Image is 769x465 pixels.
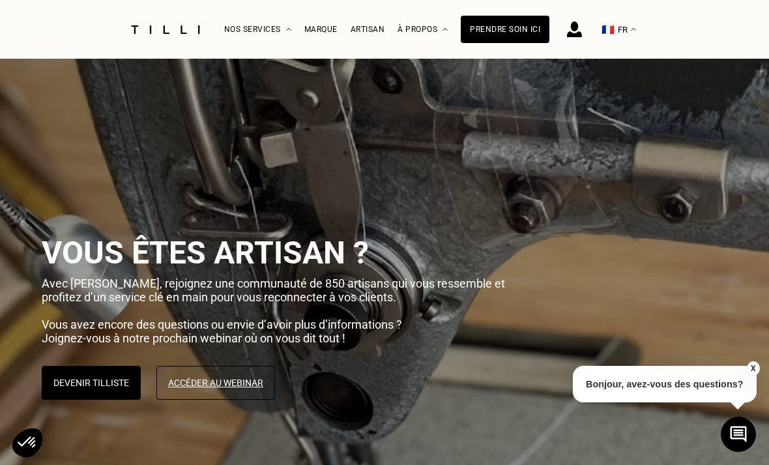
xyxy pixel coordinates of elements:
[286,28,291,31] img: Menu déroulant
[443,28,448,31] img: Menu déroulant à propos
[42,331,345,345] span: Joignez-vous à notre prochain webinar où on vous dit tout !
[42,318,402,331] span: Vous avez encore des questions ou envie d’avoir plus d’informations ?
[746,361,759,376] button: X
[304,25,338,34] a: Marque
[631,28,636,31] img: menu déroulant
[602,23,615,36] span: 🇫🇷
[42,234,369,271] span: Vous êtes artisan ?
[398,1,448,59] div: À propos
[126,25,205,34] img: Logo du service de couturière Tilli
[42,277,505,304] span: Avec [PERSON_NAME], rejoignez une communauté de 850 artisans qui vous ressemble et profitez d’un ...
[573,366,757,402] p: Bonjour, avez-vous des questions?
[224,1,291,59] div: Nos services
[595,1,643,59] button: 🇫🇷 FR
[461,16,549,43] a: Prendre soin ici
[42,366,141,400] button: Devenir Tilliste
[156,366,275,400] a: Accéder au webinar
[567,22,582,37] img: icône connexion
[351,25,385,34] a: Artisan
